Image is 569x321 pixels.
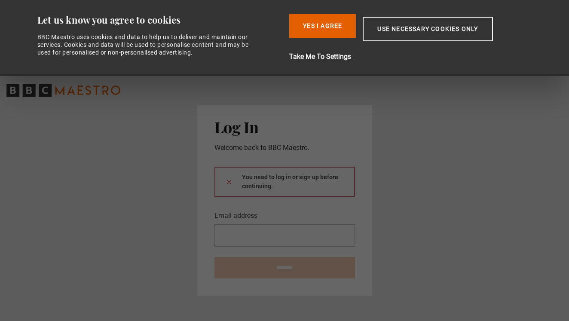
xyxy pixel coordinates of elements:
[289,52,538,62] button: Take Me To Settings
[37,14,283,26] div: Let us know you agree to cookies
[289,14,356,38] button: Yes I Agree
[214,167,355,197] div: You need to log in or sign up before continuing.
[6,84,120,97] svg: BBC Maestro
[37,33,258,57] div: BBC Maestro uses cookies and data to help us to deliver and maintain our services. Cookies and da...
[214,211,257,221] label: Email address
[214,118,355,136] h2: Log In
[214,143,355,153] p: Welcome back to BBC Maestro.
[363,17,493,41] button: Use necessary cookies only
